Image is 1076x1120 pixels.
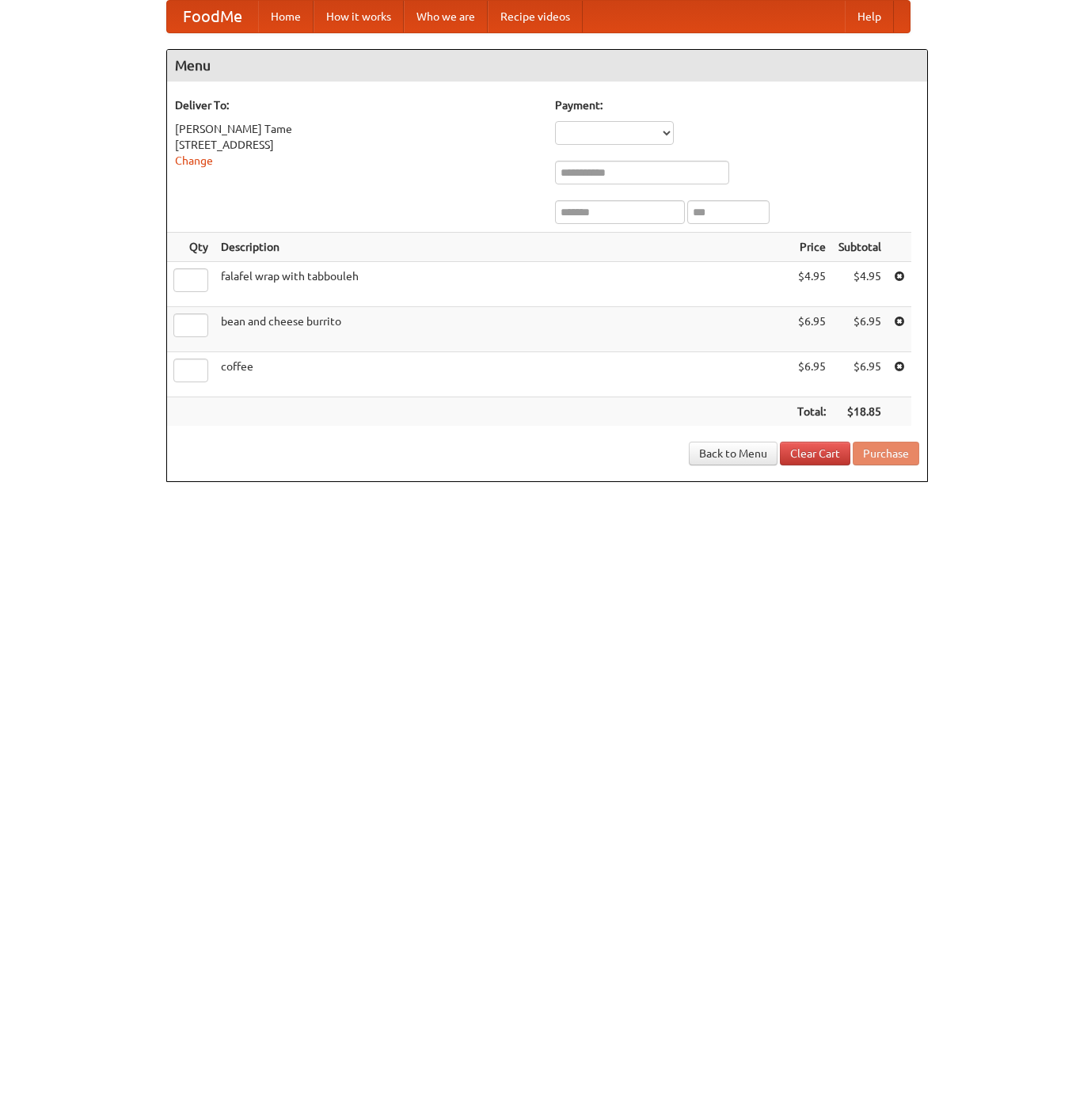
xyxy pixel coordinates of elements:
[791,233,832,262] th: Price
[314,1,404,32] a: How it works
[167,1,258,32] a: FoodMe
[175,154,213,167] a: Change
[488,1,583,32] a: Recipe videos
[215,233,791,262] th: Description
[167,233,215,262] th: Qty
[258,1,314,32] a: Home
[845,1,894,32] a: Help
[791,307,832,352] td: $6.95
[832,397,888,427] th: $18.85
[404,1,488,32] a: Who we are
[791,352,832,397] td: $6.95
[832,352,888,397] td: $6.95
[780,442,850,465] a: Clear Cart
[791,397,832,427] th: Total:
[832,262,888,307] td: $4.95
[555,97,919,113] h5: Payment:
[689,442,778,465] a: Back to Menu
[175,121,539,137] div: [PERSON_NAME] Tame
[215,352,791,397] td: coffee
[175,97,539,113] h5: Deliver To:
[167,50,927,82] h4: Menu
[791,262,832,307] td: $4.95
[832,307,888,352] td: $6.95
[853,442,919,465] button: Purchase
[832,233,888,262] th: Subtotal
[215,307,791,352] td: bean and cheese burrito
[215,262,791,307] td: falafel wrap with tabbouleh
[175,137,539,153] div: [STREET_ADDRESS]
